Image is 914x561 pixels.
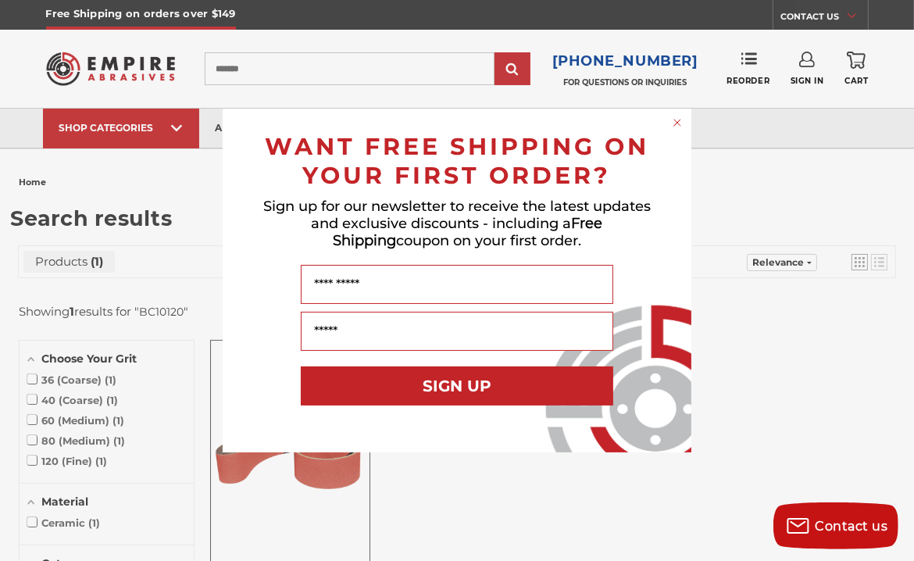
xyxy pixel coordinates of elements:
[263,198,651,249] span: Sign up for our newsletter to receive the latest updates and exclusive discounts - including a co...
[301,366,613,406] button: SIGN UP
[669,115,685,130] button: Close dialog
[773,502,898,549] button: Contact us
[265,132,649,190] span: WANT FREE SHIPPING ON YOUR FIRST ORDER?
[816,519,888,534] span: Contact us
[333,215,603,249] span: Free Shipping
